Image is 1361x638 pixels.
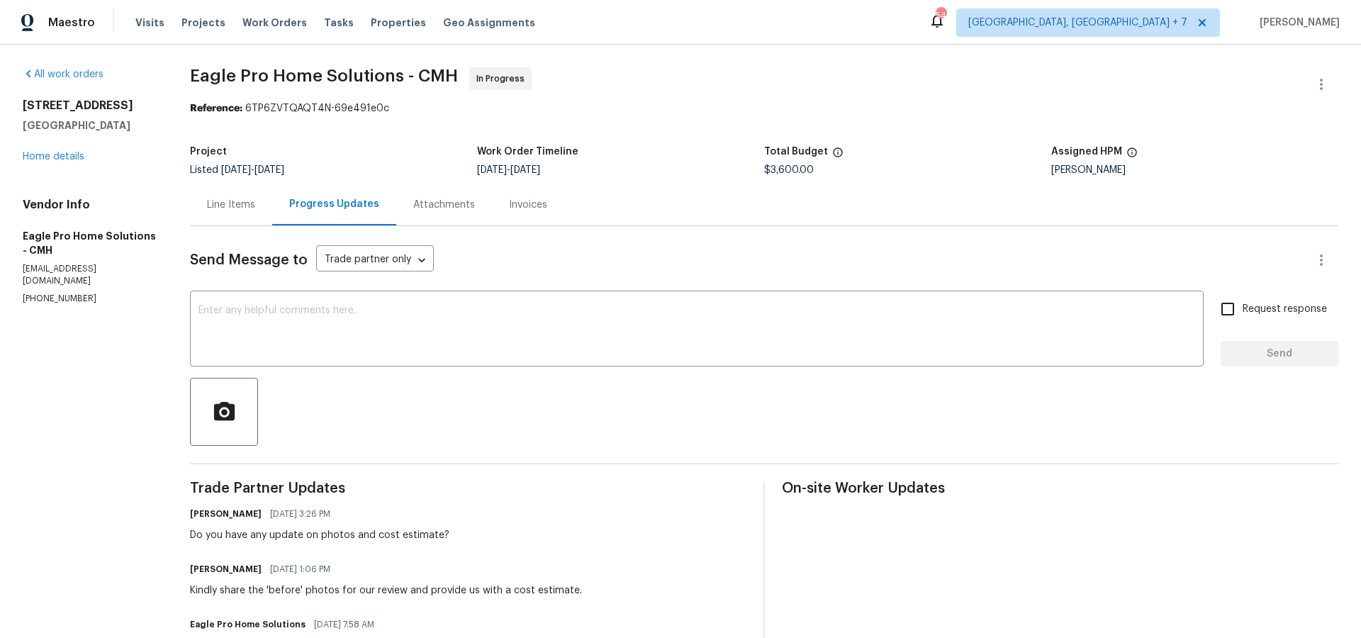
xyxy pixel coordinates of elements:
span: - [477,165,540,175]
div: Line Items [207,198,255,212]
span: Tasks [324,18,354,28]
h5: Assigned HPM [1051,147,1122,157]
span: Properties [371,16,426,30]
span: Request response [1243,302,1327,317]
h6: [PERSON_NAME] [190,507,262,521]
span: [GEOGRAPHIC_DATA], [GEOGRAPHIC_DATA] + 7 [968,16,1187,30]
span: Work Orders [242,16,307,30]
b: Reference: [190,103,242,113]
h5: Project [190,147,227,157]
span: - [221,165,284,175]
span: Send Message to [190,253,308,267]
span: In Progress [476,72,530,86]
h4: Vendor Info [23,198,156,212]
h5: Total Budget [764,147,828,157]
span: Maestro [48,16,95,30]
span: Trade Partner Updates [190,481,746,496]
div: 54 [936,9,946,23]
span: Geo Assignments [443,16,535,30]
div: Do you have any update on photos and cost estimate? [190,528,449,542]
span: On-site Worker Updates [782,481,1338,496]
div: Attachments [413,198,475,212]
span: The total cost of line items that have been proposed by Opendoor. This sum includes line items th... [832,147,844,165]
h2: [STREET_ADDRESS] [23,99,156,113]
span: [DATE] 7:58 AM [314,617,374,632]
span: Visits [135,16,164,30]
div: Kindly share the 'before' photos for our review and provide us with a cost estimate. [190,583,582,598]
span: [DATE] [477,165,507,175]
a: All work orders [23,69,103,79]
span: $3,600.00 [764,165,814,175]
div: Trade partner only [316,249,434,272]
a: Home details [23,152,84,162]
span: [DATE] 3:26 PM [270,507,330,521]
span: [DATE] [221,165,251,175]
p: [EMAIL_ADDRESS][DOMAIN_NAME] [23,263,156,287]
h5: [GEOGRAPHIC_DATA] [23,118,156,133]
span: [DATE] [254,165,284,175]
p: [PHONE_NUMBER] [23,293,156,305]
div: [PERSON_NAME] [1051,165,1338,175]
div: Progress Updates [289,197,379,211]
h5: Eagle Pro Home Solutions - CMH [23,229,156,257]
div: Invoices [509,198,547,212]
span: Projects [181,16,225,30]
span: [PERSON_NAME] [1254,16,1340,30]
h6: Eagle Pro Home Solutions [190,617,306,632]
span: [DATE] [510,165,540,175]
span: Listed [190,165,284,175]
span: Eagle Pro Home Solutions - CMH [190,67,458,84]
span: [DATE] 1:06 PM [270,562,330,576]
span: The hpm assigned to this work order. [1126,147,1138,165]
h6: [PERSON_NAME] [190,562,262,576]
h5: Work Order Timeline [477,147,578,157]
div: 6TP6ZVTQAQT4N-69e491e0c [190,101,1338,116]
